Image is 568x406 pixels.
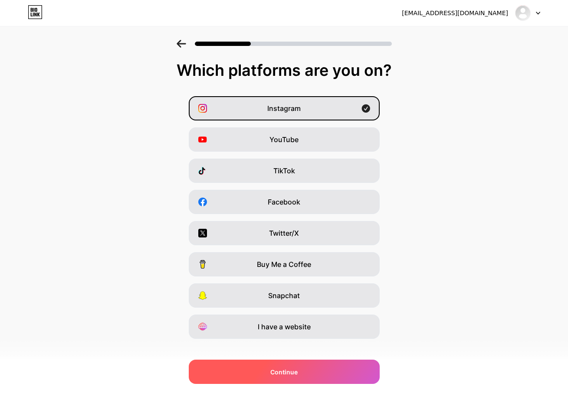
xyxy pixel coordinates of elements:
[267,103,301,114] span: Instagram
[273,166,295,176] span: TikTok
[9,62,559,79] div: Which platforms are you on?
[270,367,298,377] span: Continue
[269,134,299,145] span: YouTube
[515,5,531,21] img: alvarezalejandro
[402,9,508,18] div: [EMAIL_ADDRESS][DOMAIN_NAME]
[268,290,300,301] span: Snapchat
[258,322,311,332] span: I have a website
[257,259,311,270] span: Buy Me a Coffee
[269,228,299,238] span: Twitter/X
[268,197,300,207] span: Facebook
